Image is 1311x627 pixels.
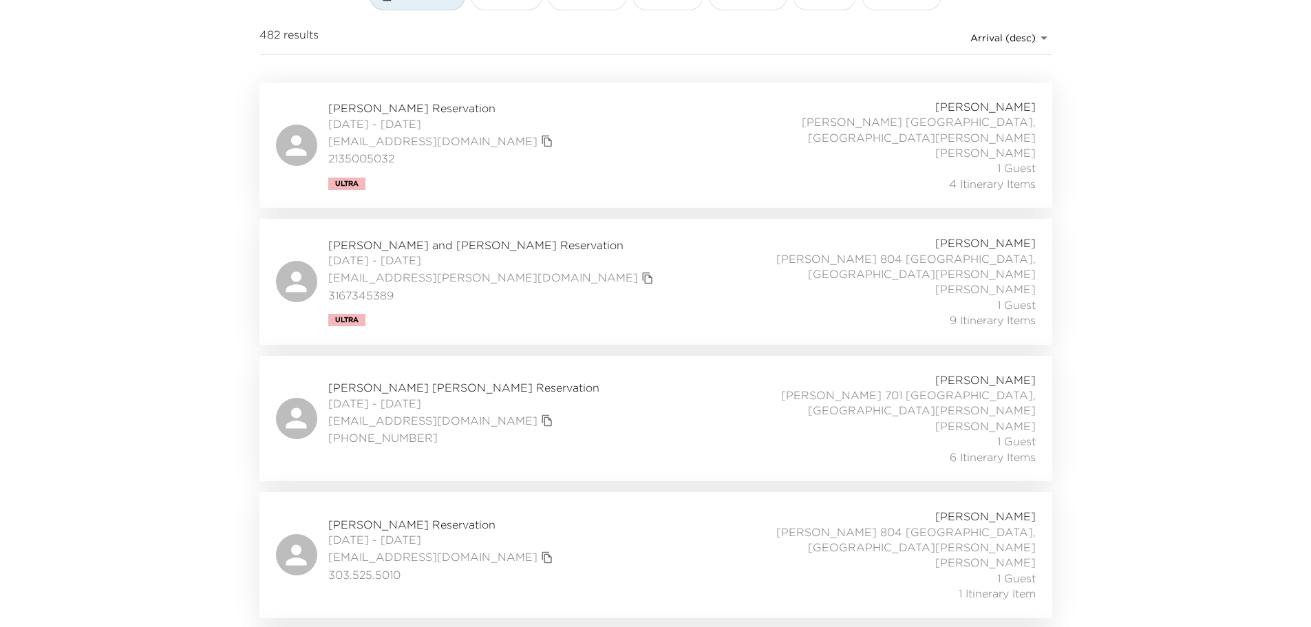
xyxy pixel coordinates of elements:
[732,251,1036,282] span: [PERSON_NAME] 804 [GEOGRAPHIC_DATA], [GEOGRAPHIC_DATA][PERSON_NAME]
[935,99,1036,114] span: [PERSON_NAME]
[259,492,1052,617] a: [PERSON_NAME] Reservation[DATE] - [DATE][EMAIL_ADDRESS][DOMAIN_NAME]copy primary member email303....
[935,418,1036,434] span: [PERSON_NAME]
[970,32,1036,44] span: Arrival (desc)
[950,449,1036,465] span: 6 Itinerary Items
[259,356,1052,481] a: [PERSON_NAME] [PERSON_NAME] Reservation[DATE] - [DATE][EMAIL_ADDRESS][DOMAIN_NAME]copy primary me...
[997,160,1036,176] span: 1 Guest
[638,268,657,288] button: copy primary member email
[328,253,657,268] span: [DATE] - [DATE]
[935,235,1036,251] span: [PERSON_NAME]
[328,567,557,582] span: 303.525.5010
[259,219,1052,344] a: [PERSON_NAME] and [PERSON_NAME] Reservation[DATE] - [DATE][EMAIL_ADDRESS][PERSON_NAME][DOMAIN_NAM...
[935,145,1036,160] span: [PERSON_NAME]
[328,549,537,564] a: [EMAIL_ADDRESS][DOMAIN_NAME]
[935,509,1036,524] span: [PERSON_NAME]
[328,396,599,411] span: [DATE] - [DATE]
[537,411,557,430] button: copy primary member email
[537,131,557,151] button: copy primary member email
[328,116,557,131] span: [DATE] - [DATE]
[732,524,1036,555] span: [PERSON_NAME] 804 [GEOGRAPHIC_DATA], [GEOGRAPHIC_DATA][PERSON_NAME]
[328,532,557,547] span: [DATE] - [DATE]
[935,372,1036,387] span: [PERSON_NAME]
[997,297,1036,312] span: 1 Guest
[328,100,557,116] span: [PERSON_NAME] Reservation
[732,387,1036,418] span: [PERSON_NAME] 701 [GEOGRAPHIC_DATA], [GEOGRAPHIC_DATA][PERSON_NAME]
[959,586,1036,601] span: 1 Itinerary Item
[328,413,537,428] a: [EMAIL_ADDRESS][DOMAIN_NAME]
[259,27,319,49] span: 482 results
[328,430,599,445] span: [PHONE_NUMBER]
[328,517,557,532] span: [PERSON_NAME] Reservation
[328,270,638,285] a: [EMAIL_ADDRESS][PERSON_NAME][DOMAIN_NAME]
[335,180,359,188] span: Ultra
[950,312,1036,328] span: 9 Itinerary Items
[935,555,1036,570] span: [PERSON_NAME]
[537,548,557,567] button: copy primary member email
[328,380,599,395] span: [PERSON_NAME] [PERSON_NAME] Reservation
[732,114,1036,145] span: [PERSON_NAME] [GEOGRAPHIC_DATA], [GEOGRAPHIC_DATA][PERSON_NAME]
[328,151,557,166] span: 2135005032
[335,316,359,324] span: Ultra
[328,288,657,303] span: 3167345389
[997,571,1036,586] span: 1 Guest
[328,237,657,253] span: [PERSON_NAME] and [PERSON_NAME] Reservation
[949,176,1036,191] span: 4 Itinerary Items
[997,434,1036,449] span: 1 Guest
[935,281,1036,297] span: [PERSON_NAME]
[328,134,537,149] a: [EMAIL_ADDRESS][DOMAIN_NAME]
[259,83,1052,208] a: [PERSON_NAME] Reservation[DATE] - [DATE][EMAIL_ADDRESS][DOMAIN_NAME]copy primary member email2135...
